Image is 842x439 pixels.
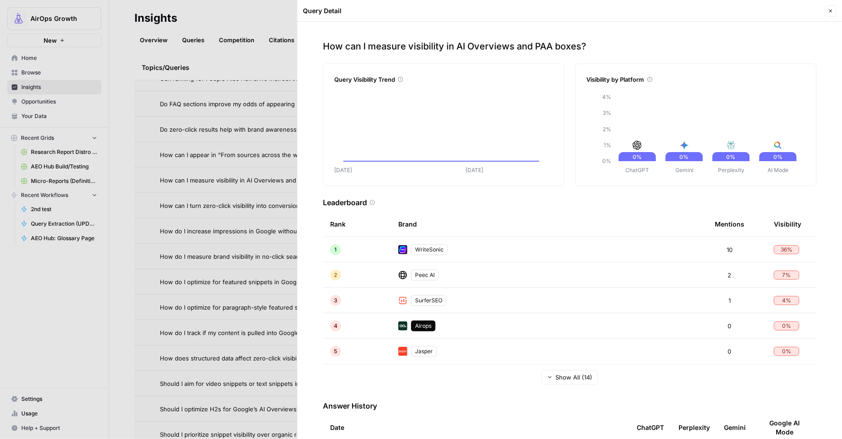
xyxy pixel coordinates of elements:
[411,346,437,357] div: Jasper
[782,296,791,305] span: 4 %
[604,142,611,148] tspan: 1%
[303,6,822,15] div: Query Detail
[398,245,407,254] img: cbtemd9yngpxf5d3cs29ym8ckjcf
[633,153,642,160] text: 0%
[330,212,346,237] div: Rank
[334,75,553,84] div: Query Visibility Trend
[334,347,337,355] span: 5
[466,167,483,174] tspan: [DATE]
[602,158,611,164] tspan: 0%
[728,347,732,356] span: 0
[335,246,337,254] span: 1
[398,321,407,330] img: yjux4x3lwinlft1ym4yif8lrli78
[782,322,791,330] span: 0 %
[781,246,792,254] span: 36 %
[726,153,735,160] text: 0%
[334,296,337,305] span: 3
[768,167,788,174] tspan: AI Mode
[715,212,744,237] div: Mentions
[587,75,806,84] div: Visibility by Platform
[323,40,817,53] p: How can I measure visibility in AI Overviews and PAA boxes?
[411,321,436,331] div: Airops
[782,347,791,355] span: 0 %
[323,197,367,208] h3: Leaderboard
[675,167,693,174] tspan: Gemini
[774,212,801,237] div: Visibility
[679,153,688,160] text: 0%
[398,347,407,356] img: fp0dg114vt0u1b5c1qb312y1bryo
[411,295,446,306] div: SurferSEO
[728,296,731,305] span: 1
[398,212,700,237] div: Brand
[411,270,439,281] div: Peec AI
[718,167,744,174] tspan: Perplexity
[555,373,592,382] span: Show All (14)
[625,167,649,174] tspan: ChatGPT
[335,167,352,174] tspan: [DATE]
[727,245,733,254] span: 10
[773,153,783,160] text: 0%
[541,370,598,385] button: Show All (14)
[603,110,611,117] tspan: 3%
[603,126,611,133] tspan: 2%
[602,94,611,100] tspan: 4%
[728,321,732,330] span: 0
[783,271,791,279] span: 7 %
[334,322,337,330] span: 4
[728,271,732,280] span: 2
[398,296,407,305] img: w57jo3udkqo1ra9pp5ane7em8etm
[411,244,448,255] div: WriteSonic
[334,271,337,279] span: 2
[323,400,817,411] h3: Answer History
